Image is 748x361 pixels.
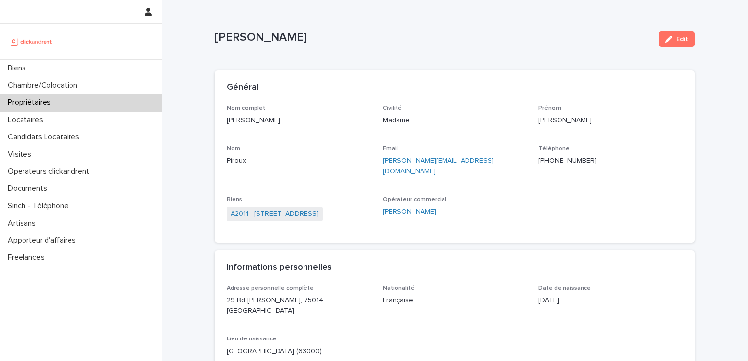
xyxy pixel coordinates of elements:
[227,336,277,342] span: Lieu de naissance
[4,253,52,262] p: Freelances
[227,105,265,111] span: Nom complet
[4,115,51,125] p: Locataires
[383,115,527,126] p: Madame
[227,156,371,166] p: Piroux
[4,219,44,228] p: Artisans
[4,81,85,90] p: Chambre/Colocation
[227,262,332,273] h2: Informations personnelles
[538,105,561,111] span: Prénom
[227,295,371,316] p: 29 Bd [PERSON_NAME], 75014 [GEOGRAPHIC_DATA]
[227,197,242,203] span: Biens
[227,146,240,152] span: Nom
[383,158,494,175] a: [PERSON_NAME][EMAIL_ADDRESS][DOMAIN_NAME]
[383,295,527,306] p: Française
[383,146,398,152] span: Email
[8,32,55,51] img: UCB0brd3T0yccxBKYDjQ
[231,209,319,219] a: A2011 - [STREET_ADDRESS]
[383,105,402,111] span: Civilité
[383,207,436,217] a: [PERSON_NAME]
[215,30,651,45] p: [PERSON_NAME]
[659,31,695,47] button: Edit
[4,167,97,176] p: Operateurs clickandrent
[4,98,59,107] p: Propriétaires
[538,295,683,306] p: [DATE]
[4,202,76,211] p: Sinch - Téléphone
[538,285,591,291] span: Date de naissance
[227,285,314,291] span: Adresse personnelle complète
[4,236,84,245] p: Apporteur d'affaires
[4,184,55,193] p: Documents
[227,115,371,126] p: [PERSON_NAME]
[4,64,34,73] p: Biens
[383,285,415,291] span: Nationalité
[538,156,683,166] p: [PHONE_NUMBER]
[383,197,446,203] span: Opérateur commercial
[538,146,570,152] span: Téléphone
[538,115,683,126] p: [PERSON_NAME]
[4,150,39,159] p: Visites
[227,346,371,357] p: [GEOGRAPHIC_DATA] (63000)
[676,36,688,43] span: Edit
[4,133,87,142] p: Candidats Locataires
[227,82,258,93] h2: Général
